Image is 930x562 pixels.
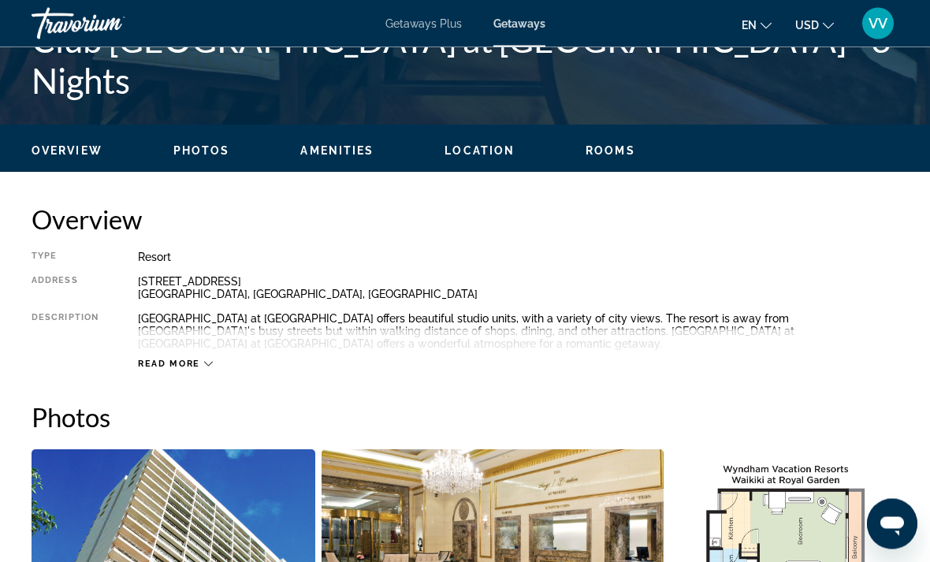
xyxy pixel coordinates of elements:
button: Overview [32,144,102,158]
span: USD [795,19,819,32]
span: Rooms [586,145,635,158]
span: en [742,19,757,32]
h1: Club [GEOGRAPHIC_DATA] at [GEOGRAPHIC_DATA] - 3 Nights [32,20,898,102]
button: Change language [742,13,772,36]
a: Getaways [493,17,545,30]
a: Getaways Plus [385,17,462,30]
div: Resort [138,251,898,264]
button: Photos [173,144,230,158]
a: Travorium [32,3,189,44]
div: Type [32,251,99,264]
div: [STREET_ADDRESS] [GEOGRAPHIC_DATA], [GEOGRAPHIC_DATA], [GEOGRAPHIC_DATA] [138,276,898,301]
div: Description [32,313,99,351]
button: Read more [138,359,213,370]
iframe: Кнопка запуска окна обмена сообщениями [867,499,917,549]
span: Location [445,145,515,158]
span: Read more [138,359,200,370]
button: User Menu [857,7,898,40]
span: Photos [173,145,230,158]
h2: Photos [32,402,898,434]
button: Rooms [586,144,635,158]
button: Location [445,144,515,158]
button: Change currency [795,13,834,36]
span: Overview [32,145,102,158]
button: Amenities [300,144,374,158]
h2: Overview [32,204,898,236]
div: [GEOGRAPHIC_DATA] at [GEOGRAPHIC_DATA] offers beautiful studio units, with a variety of city view... [138,313,898,351]
div: Address [32,276,99,301]
span: VV [869,16,887,32]
span: Amenities [300,145,374,158]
